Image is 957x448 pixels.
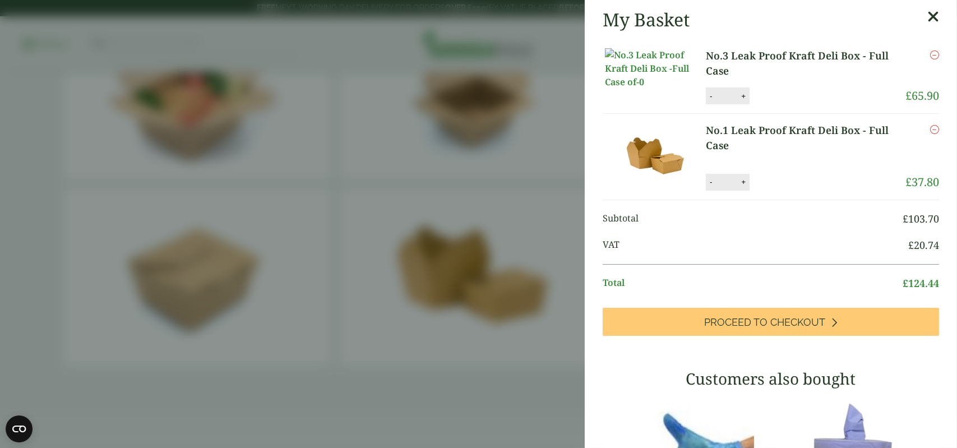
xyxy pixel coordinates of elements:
[738,177,749,187] button: +
[908,238,939,252] bdi: 20.74
[903,276,908,290] span: £
[908,238,914,252] span: £
[905,88,939,103] bdi: 65.90
[930,48,939,62] a: Remove this item
[603,211,903,227] span: Subtotal
[903,212,939,225] bdi: 103.70
[905,174,939,190] bdi: 37.80
[903,212,908,225] span: £
[605,48,706,89] img: No.3 Leak Proof Kraft Deli Box -Full Case of-0
[905,174,912,190] span: £
[706,48,905,78] a: No.3 Leak Proof Kraft Deli Box - Full Case
[603,370,939,389] h3: Customers also bought
[706,123,905,153] a: No.1 Leak Proof Kraft Deli Box - Full Case
[605,123,706,190] img: No.1 Leak proof Kraft Deli Box -Full Case of-0
[603,9,690,30] h2: My Basket
[930,123,939,136] a: Remove this item
[706,91,715,101] button: -
[6,415,33,442] button: Open CMP widget
[905,88,912,103] span: £
[603,276,903,291] span: Total
[603,308,939,336] a: Proceed to Checkout
[903,276,939,290] bdi: 124.44
[705,316,826,329] span: Proceed to Checkout
[706,177,715,187] button: -
[738,91,749,101] button: +
[603,238,908,253] span: VAT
